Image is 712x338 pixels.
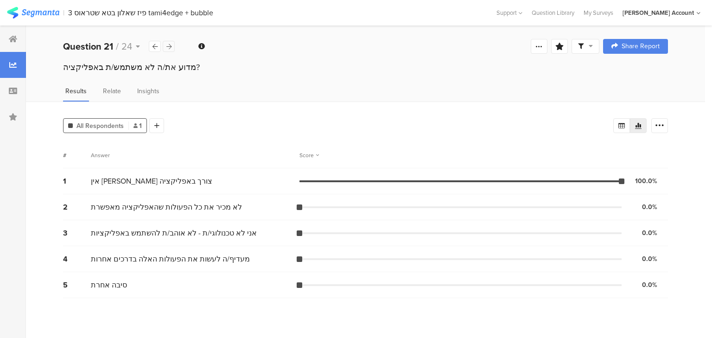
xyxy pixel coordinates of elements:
[63,151,91,159] div: #
[642,280,657,290] div: 0.0%
[527,8,579,17] a: Question Library
[121,39,132,53] span: 24
[91,176,212,186] span: אין [PERSON_NAME] צורך באפליקציה
[63,61,668,73] div: מדוע את/ה לא משתמש/ת באפליקציה?
[635,176,657,186] div: 100.0%
[63,280,91,290] div: 5
[63,202,91,212] div: 2
[622,43,660,50] span: Share Report
[91,151,110,159] div: Answer
[91,254,250,264] span: מעדיף/ה לעשות את הפעולות האלה בדרכים אחרות
[299,151,319,159] div: Score
[642,202,657,212] div: 0.0%
[91,280,127,290] span: סיבה אחרת
[63,39,113,53] b: Question 21
[65,86,87,96] span: Results
[133,121,142,131] span: 1
[68,8,213,17] div: 3 פיז שאלון בטא שטראוס tami4edge + bubble
[579,8,618,17] a: My Surveys
[63,176,91,186] div: 1
[642,228,657,238] div: 0.0%
[642,254,657,264] div: 0.0%
[76,121,124,131] span: All Respondents
[623,8,694,17] div: [PERSON_NAME] Account
[116,39,119,53] span: /
[496,6,522,20] div: Support
[91,228,257,238] span: אני לא טכנולוגי/ת - לא אוהב/ת להשתמש באפליקציות
[137,86,159,96] span: Insights
[91,202,242,212] span: לא מכיר את כל הפעולות שהאפליקציה מאפשרת
[63,254,91,264] div: 4
[63,228,91,238] div: 3
[63,7,64,18] div: |
[103,86,121,96] span: Relate
[7,7,59,19] img: segmanta logo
